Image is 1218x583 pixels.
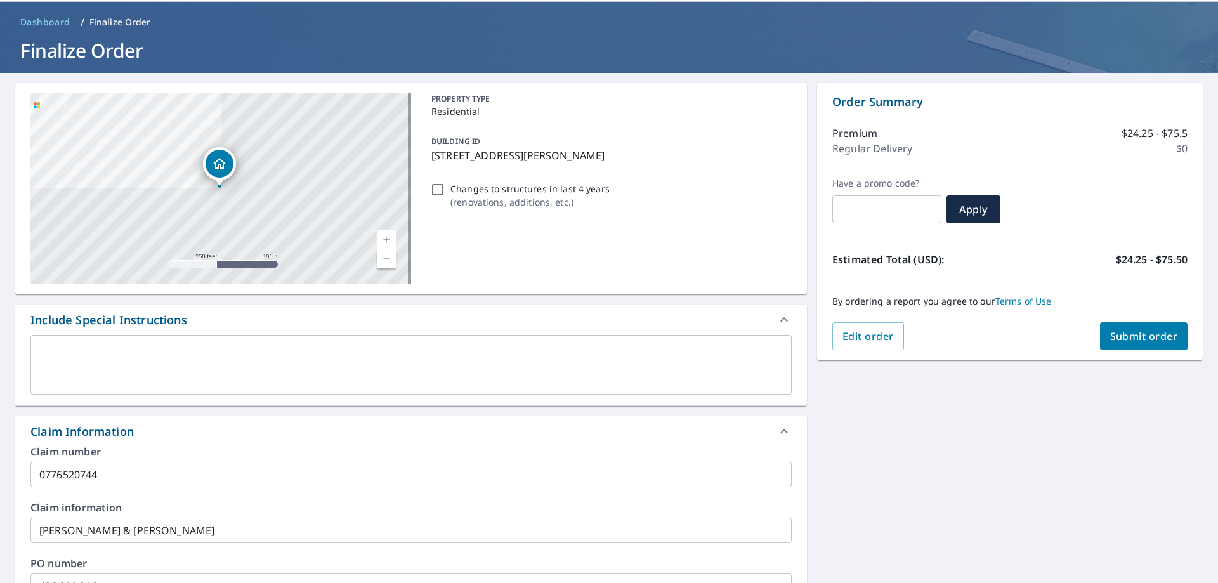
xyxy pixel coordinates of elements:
[431,148,787,163] p: [STREET_ADDRESS][PERSON_NAME]
[30,423,134,440] div: Claim Information
[431,93,787,105] p: PROPERTY TYPE
[30,311,187,329] div: Include Special Instructions
[89,16,151,29] p: Finalize Order
[377,249,396,268] a: Current Level 17, Zoom Out
[832,141,912,156] p: Regular Delivery
[832,252,1010,267] p: Estimated Total (USD):
[15,12,1203,32] nav: breadcrumb
[30,447,792,457] label: Claim number
[832,126,877,141] p: Premium
[15,37,1203,63] h1: Finalize Order
[995,295,1052,307] a: Terms of Use
[832,296,1188,307] p: By ordering a report you agree to our
[203,147,236,187] div: Dropped pin, building 1, Residential property, 3103 Hopeton Dr Spring, TX 77386
[832,322,904,350] button: Edit order
[431,136,480,147] p: BUILDING ID
[1110,329,1178,343] span: Submit order
[30,558,792,568] label: PO number
[1176,141,1188,156] p: $0
[450,182,610,195] p: Changes to structures in last 4 years
[1100,322,1188,350] button: Submit order
[377,230,396,249] a: Current Level 17, Zoom In
[15,416,807,447] div: Claim Information
[30,502,792,513] label: Claim information
[450,195,610,209] p: ( renovations, additions, etc. )
[832,178,941,189] label: Have a promo code?
[957,202,990,216] span: Apply
[20,16,70,29] span: Dashboard
[15,305,807,335] div: Include Special Instructions
[431,105,787,118] p: Residential
[15,12,75,32] a: Dashboard
[81,15,84,30] li: /
[842,329,894,343] span: Edit order
[1116,252,1188,267] p: $24.25 - $75.50
[832,93,1188,110] p: Order Summary
[1122,126,1188,141] p: $24.25 - $75.5
[946,195,1000,223] button: Apply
